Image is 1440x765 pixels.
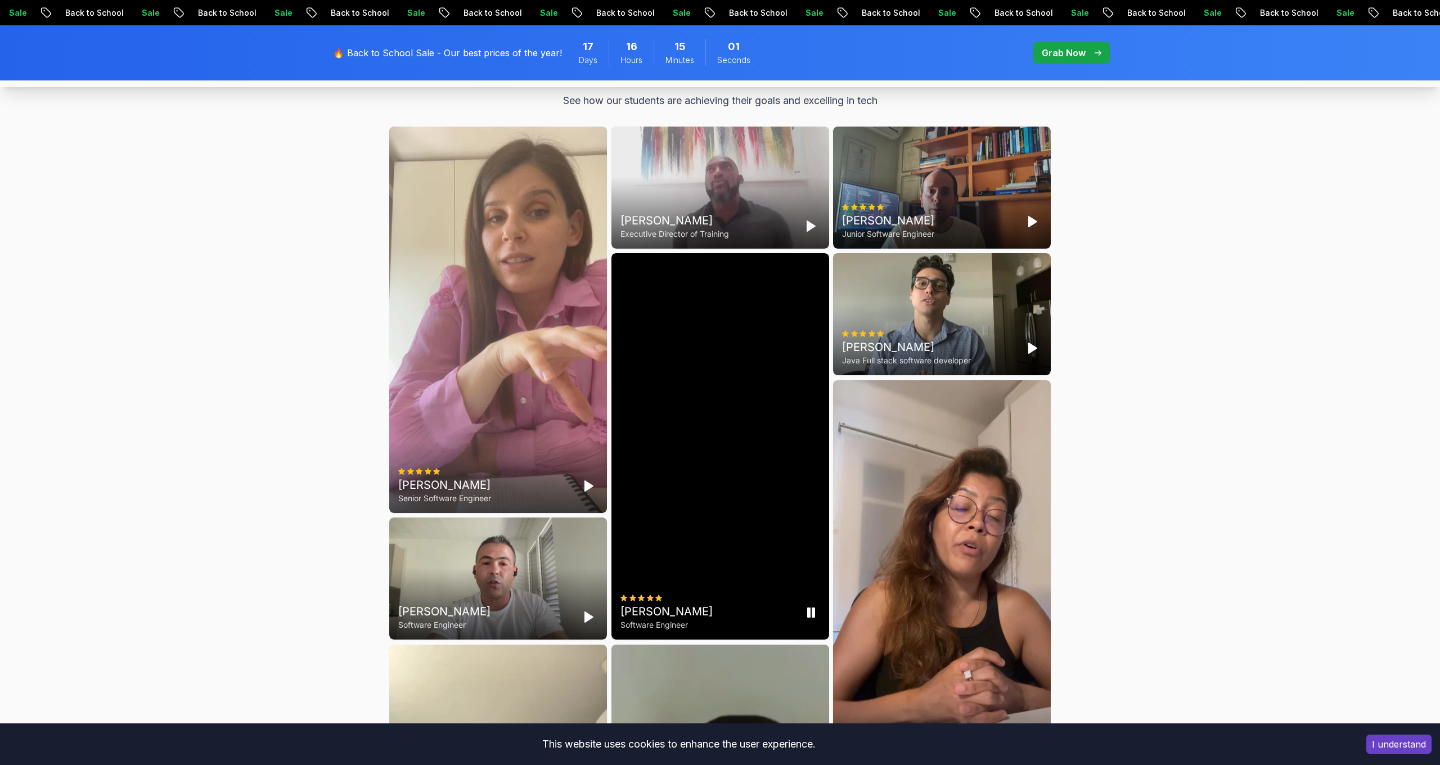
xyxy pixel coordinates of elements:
[926,7,962,19] p: Sale
[398,477,491,493] div: [PERSON_NAME]
[333,46,562,60] p: 🔥 Back to School Sale - Our best prices of the year!
[802,217,820,235] button: Play
[580,608,598,626] button: Play
[717,7,793,19] p: Back to School
[53,7,129,19] p: Back to School
[665,55,694,66] span: Minutes
[398,619,490,631] div: Software Engineer
[626,39,637,55] span: 16 Hours
[580,477,598,495] button: Play
[528,7,564,19] p: Sale
[728,39,740,55] span: 1 Seconds
[583,39,593,55] span: 17 Days
[842,355,971,366] div: Java Full stack software developer
[717,55,750,66] span: Seconds
[398,604,490,619] div: [PERSON_NAME]
[620,213,729,228] div: [PERSON_NAME]
[1059,7,1095,19] p: Sale
[451,7,528,19] p: Back to School
[842,213,934,228] div: [PERSON_NAME]
[674,39,686,55] span: 15 Minutes
[1042,46,1086,60] p: Grab Now
[1366,735,1432,754] button: Accept cookies
[842,339,971,355] div: [PERSON_NAME]
[579,55,597,66] span: Days
[318,7,395,19] p: Back to School
[802,604,820,622] button: Pause
[584,7,660,19] p: Back to School
[1024,339,1042,357] button: Play
[1248,7,1324,19] p: Back to School
[262,7,298,19] p: Sale
[620,228,729,240] div: Executive Director of Training
[982,7,1059,19] p: Back to School
[620,619,713,631] div: Software Engineer
[129,7,165,19] p: Sale
[620,55,642,66] span: Hours
[395,7,431,19] p: Sale
[563,93,877,109] p: See how our students are achieving their goals and excelling in tech
[1191,7,1227,19] p: Sale
[1024,213,1042,231] button: Play
[849,7,926,19] p: Back to School
[398,493,491,504] div: Senior Software Engineer
[620,604,713,619] div: [PERSON_NAME]
[1324,7,1360,19] p: Sale
[186,7,262,19] p: Back to School
[8,732,1349,757] div: This website uses cookies to enhance the user experience.
[842,228,934,240] div: Junior Software Engineer
[1115,7,1191,19] p: Back to School
[793,7,829,19] p: Sale
[660,7,696,19] p: Sale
